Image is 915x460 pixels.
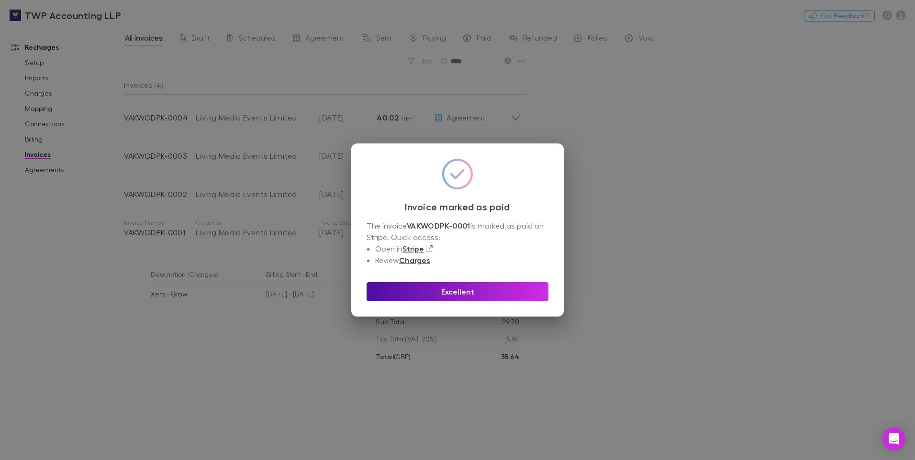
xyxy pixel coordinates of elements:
strong: VAKWODPK-0001 [407,221,470,230]
li: Review [375,254,548,266]
div: Open Intercom Messenger [882,427,905,450]
li: Open in [375,243,548,254]
h3: Invoice marked as paid [367,201,548,212]
a: Stripe [402,244,424,253]
button: Excellent [367,282,548,301]
a: Charges [399,255,430,265]
img: svg%3e [442,159,473,189]
div: The invoice is marked as paid on Stripe. Quick access: [367,220,548,266]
